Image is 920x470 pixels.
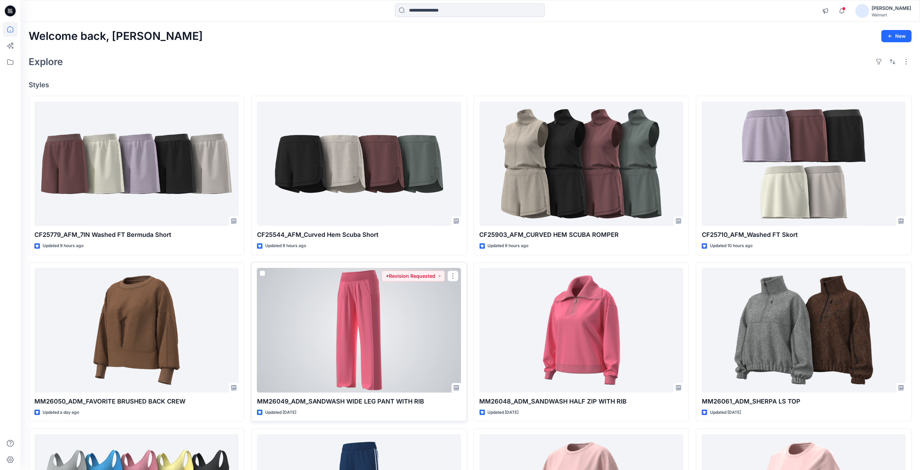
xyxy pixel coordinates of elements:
[257,102,461,226] a: CF25544_AFM_Curved Hem Scuba Short
[29,56,63,67] h2: Explore
[265,409,296,416] p: Updated [DATE]
[257,397,461,406] p: MM26049_ADM_SANDWASH WIDE LEG PANT WITH RIB
[710,409,741,416] p: Updated [DATE]
[872,12,911,17] div: Walmart
[43,242,84,249] p: Updated 9 hours ago
[872,4,911,12] div: [PERSON_NAME]
[34,268,239,393] a: MM26050_ADM_FAVORITE BRUSHED BACK CREW
[480,230,684,240] p: CF25903_AFM_CURVED HEM SCUBA ROMPER
[34,397,239,406] p: MM26050_ADM_FAVORITE BRUSHED BACK CREW
[710,242,753,249] p: Updated 10 hours ago
[257,230,461,240] p: CF25544_AFM_Curved Hem Scuba Short
[34,102,239,226] a: CF25779_AFM_7IN Washed FT Bermuda Short
[702,102,906,226] a: CF25710_AFM_Washed FT Skort
[480,397,684,406] p: MM26048_ADM_SANDWASH HALF ZIP WITH RIB
[257,268,461,393] a: MM26049_ADM_SANDWASH WIDE LEG PANT WITH RIB
[488,409,519,416] p: Updated [DATE]
[488,242,529,249] p: Updated 9 hours ago
[881,30,912,42] button: New
[29,30,203,43] h2: Welcome back, [PERSON_NAME]
[34,230,239,240] p: CF25779_AFM_7IN Washed FT Bermuda Short
[702,268,906,393] a: MM26061_ADM_SHERPA LS TOP
[702,397,906,406] p: MM26061_ADM_SHERPA LS TOP
[43,409,79,416] p: Updated a day ago
[856,4,869,18] img: avatar
[265,242,306,249] p: Updated 9 hours ago
[480,102,684,226] a: CF25903_AFM_CURVED HEM SCUBA ROMPER
[29,81,912,89] h4: Styles
[480,268,684,393] a: MM26048_ADM_SANDWASH HALF ZIP WITH RIB
[702,230,906,240] p: CF25710_AFM_Washed FT Skort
